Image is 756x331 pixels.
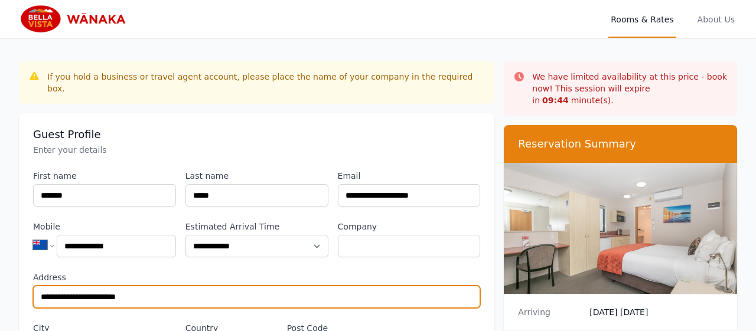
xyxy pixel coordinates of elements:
strong: 09 : 44 [542,96,569,105]
label: Estimated Arrival Time [185,221,328,232]
img: Bella Vista Wanaka [19,5,132,33]
dd: [DATE] [DATE] [589,306,723,318]
label: Mobile [33,221,176,232]
label: Company [338,221,481,232]
label: Address [33,271,480,283]
label: First name [33,170,176,182]
label: Last name [185,170,328,182]
h3: Reservation Summary [518,137,723,151]
h3: Guest Profile [33,127,480,142]
p: We have limited availability at this price - book now! This session will expire in minute(s). [532,71,728,106]
label: Email [338,170,481,182]
div: If you hold a business or travel agent account, please place the name of your company in the requ... [47,71,485,94]
img: Superior King Studio [504,163,737,294]
dt: Arriving [518,306,580,318]
p: Enter your details [33,144,480,156]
